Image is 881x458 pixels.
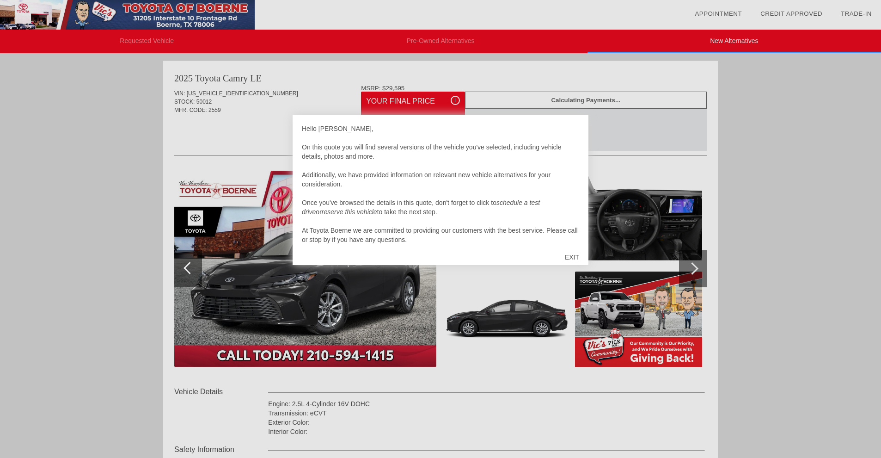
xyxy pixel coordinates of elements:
[322,208,377,216] em: reserve this vehicle
[556,243,588,271] div: EXIT
[302,199,540,216] em: schedule a test drive
[841,10,872,17] a: Trade-In
[760,10,822,17] a: Credit Approved
[302,124,579,244] div: Hello [PERSON_NAME], On this quote you will find several versions of the vehicle you've selected,...
[695,10,742,17] a: Appointment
